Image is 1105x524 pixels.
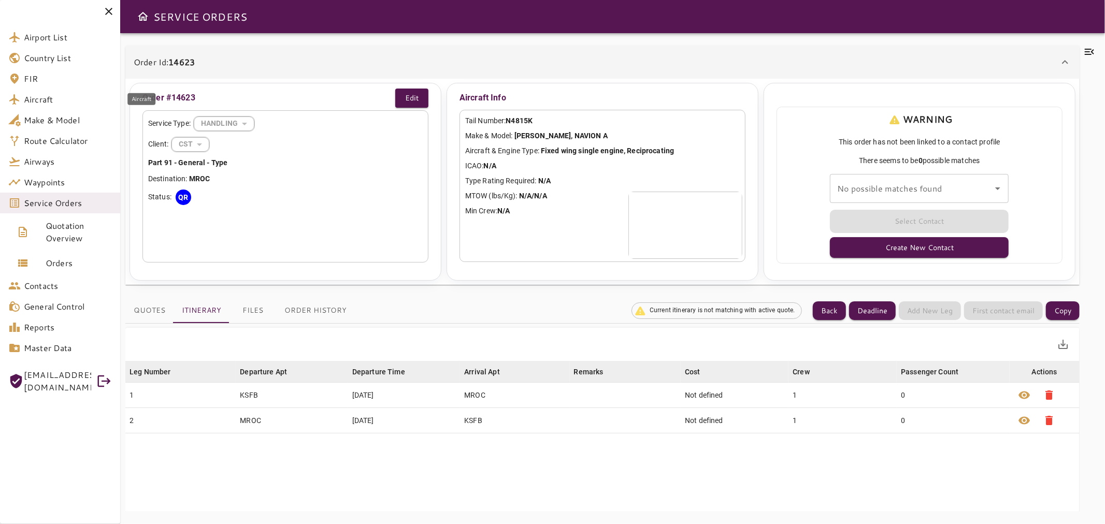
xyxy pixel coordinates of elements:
[153,8,247,25] h6: SERVICE ORDERS
[142,92,195,104] p: Order #14623
[1012,383,1037,407] button: Leg Details
[24,197,112,209] span: Service Orders
[685,366,714,378] span: Cost
[168,56,195,68] b: 14623
[782,137,1057,147] span: This order has not been linked to a contact profile
[127,93,155,105] div: Aircraft
[176,190,191,205] div: QR
[348,383,460,408] td: [DATE]
[24,280,112,292] span: Contacts
[465,145,740,156] p: Aircraft & Engine Type:
[788,408,897,433] td: 1
[793,366,823,378] span: Crew
[465,161,740,171] p: ICAO:
[125,79,1080,285] div: Order Id:14623
[130,366,171,378] div: Leg Number
[24,342,112,354] span: Master Data
[46,220,112,244] span: Quotation Overview
[352,366,419,378] span: Departure Time
[24,300,112,313] span: General Control
[236,383,348,408] td: KSFB
[24,155,112,168] span: Airways
[189,174,195,183] b: M
[1037,408,1062,433] button: Delete Leg
[125,298,355,323] div: basic tabs example
[886,112,952,126] p: WARNING
[125,383,236,408] td: 1
[643,306,801,315] span: Current itinerary is not matching with active quote.
[1046,301,1080,321] button: Copy
[134,56,195,68] p: Order Id:
[1043,389,1056,401] span: delete
[541,147,674,155] b: Fixed wing single engine, Reciprocating
[465,115,740,126] p: Tail Number:
[194,110,254,137] div: HANDLING
[276,298,355,323] button: Order History
[1018,389,1031,401] span: visibility
[24,93,112,106] span: Aircraft
[506,117,533,125] b: N4815K
[574,366,604,378] div: Remarks
[148,157,423,168] p: Part 91 - General - Type
[348,408,460,433] td: [DATE]
[681,408,788,433] td: Not defined
[24,369,91,394] span: [EMAIL_ADDRESS][DOMAIN_NAME]
[538,177,551,185] b: N/A
[148,173,423,184] p: Destination:
[685,366,700,378] div: Cost
[788,383,897,408] td: 1
[464,366,513,378] span: Arrival Apt
[148,137,423,152] div: Client:
[460,408,569,433] td: KSFB
[465,191,740,201] p: MTOW (lbs/Kg):
[1057,338,1069,351] span: save_alt
[24,72,112,85] span: FIR
[24,52,112,64] span: Country List
[240,366,287,378] div: Departure Apt
[24,31,112,43] span: Airport List
[484,162,496,170] b: N/A
[1043,414,1056,427] span: delete
[681,383,788,408] td: Not defined
[205,174,210,183] b: C
[240,366,300,378] span: Departure Apt
[174,298,229,323] button: Itinerary
[460,89,745,107] p: Aircraft Info
[171,130,209,158] div: HANDLING
[901,366,958,378] div: Passenger Count
[897,383,1009,408] td: 0
[1018,414,1031,427] span: visibility
[897,408,1009,433] td: 0
[130,366,184,378] span: Leg Number
[465,176,740,186] p: Type Rating Required:
[195,174,200,183] b: R
[1037,383,1062,407] button: Delete Leg
[125,408,236,433] td: 2
[229,298,276,323] button: Files
[125,46,1080,79] div: Order Id:14623
[793,366,810,378] div: Crew
[24,114,112,126] span: Make & Model
[901,366,972,378] span: Passenger Count
[782,155,1057,166] span: There seems to be possible matches
[813,301,846,321] button: Back
[465,130,740,141] p: Make & Model:
[991,181,1005,196] button: Open
[133,6,153,27] button: Open drawer
[1012,408,1037,433] button: Leg Details
[24,321,112,333] span: Reports
[919,156,923,165] b: 0
[148,116,423,132] div: Service Type:
[1051,332,1075,357] button: Export
[24,135,112,147] span: Route Calculator
[464,366,500,378] div: Arrival Apt
[497,207,510,215] b: N/A
[395,89,428,108] button: Edit
[460,383,569,408] td: MROC
[514,132,608,140] b: [PERSON_NAME], NAVION A
[46,257,112,269] span: Orders
[200,174,205,183] b: O
[849,301,896,321] button: Deadline
[519,192,547,200] b: N/A/N/A
[148,192,171,202] p: Status:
